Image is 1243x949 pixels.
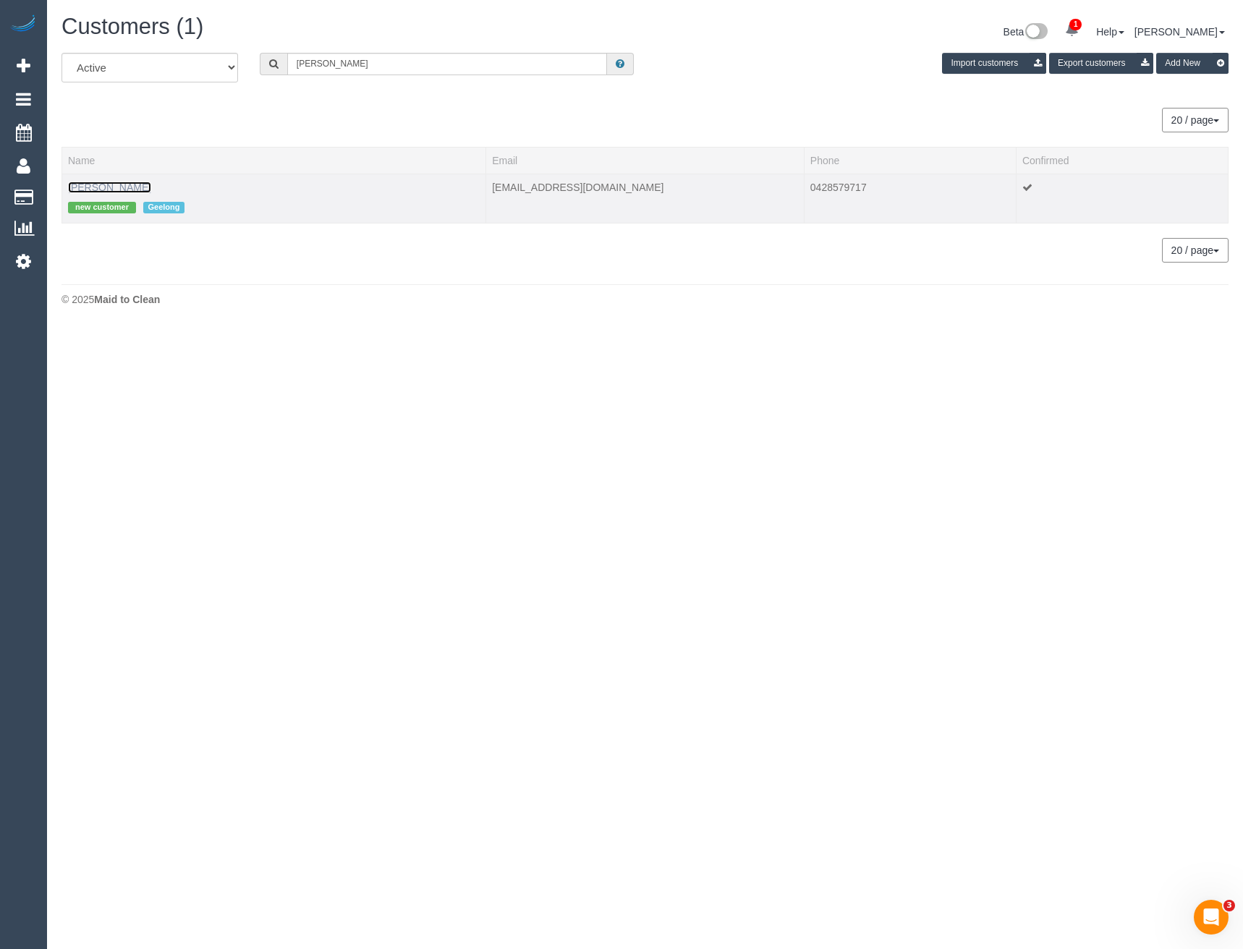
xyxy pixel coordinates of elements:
nav: Pagination navigation [1163,238,1229,263]
a: 1 [1058,14,1086,46]
span: 1 [1069,19,1082,30]
button: 20 / page [1162,108,1229,132]
th: Name [62,147,486,174]
a: [PERSON_NAME] [1134,26,1225,38]
div: © 2025 [61,292,1229,307]
nav: Pagination navigation [1163,108,1229,132]
a: [PERSON_NAME] [68,182,151,193]
button: 20 / page [1162,238,1229,263]
input: Search customers ... [287,53,608,75]
button: Export customers [1049,53,1153,74]
th: Confirmed [1016,147,1228,174]
span: new customer [68,202,136,213]
th: Email [486,147,805,174]
td: Phone [804,174,1016,223]
td: Name [62,174,486,223]
button: Add New [1156,53,1229,74]
td: Email [486,174,805,223]
a: Beta [1004,26,1048,38]
a: Help [1096,26,1124,38]
button: Import customers [942,53,1046,74]
img: Automaid Logo [9,14,38,35]
th: Phone [804,147,1016,174]
div: Tags [68,195,480,217]
span: Customers (1) [61,14,203,39]
span: Geelong [143,202,184,213]
strong: Maid to Clean [94,294,160,305]
iframe: Intercom live chat [1194,900,1229,935]
td: Confirmed [1016,174,1228,223]
span: 3 [1223,900,1235,911]
img: New interface [1024,23,1048,42]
